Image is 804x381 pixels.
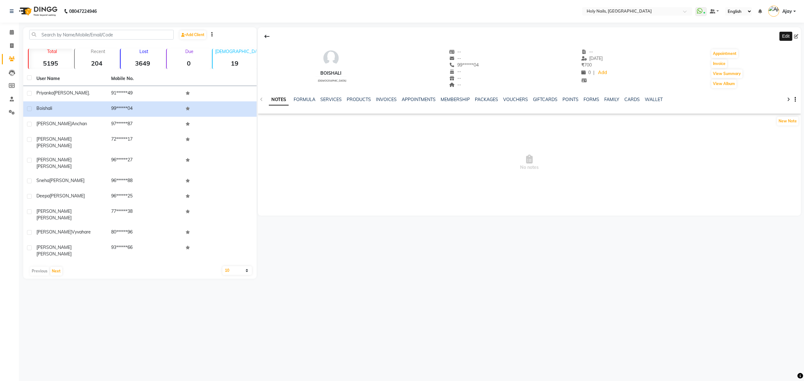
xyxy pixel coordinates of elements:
[258,131,801,194] span: No notes
[36,143,72,148] span: [PERSON_NAME]
[376,97,397,102] a: INVOICES
[29,30,174,40] input: Search by Name/Mobile/Email/Code
[584,97,599,102] a: FORMS
[711,79,736,88] button: View Album
[121,59,165,67] strong: 3649
[533,97,557,102] a: GIFTCARDS
[593,69,595,76] span: |
[36,244,72,250] span: [PERSON_NAME]
[36,105,52,111] span: Boishali
[581,62,592,68] span: 700
[562,97,579,102] a: POINTS
[36,164,72,169] span: [PERSON_NAME]
[75,59,119,67] strong: 204
[777,117,798,126] button: New Note
[36,121,72,126] span: [PERSON_NAME]
[581,62,584,68] span: ₹
[402,97,436,102] a: APPOINTMENTS
[167,59,211,67] strong: 0
[449,49,461,55] span: --
[711,49,738,58] button: Appointment
[50,267,62,276] button: Next
[597,68,608,77] a: Add
[36,90,54,96] span: Priyanka
[33,72,107,86] th: User Name
[260,30,274,42] div: Back to Client
[49,178,84,183] span: [PERSON_NAME]
[16,3,59,20] img: logo
[36,136,72,142] span: [PERSON_NAME]
[475,97,498,102] a: PACKAGES
[29,59,73,67] strong: 5195
[581,70,591,75] span: 0
[441,97,470,102] a: MEMBERSHIP
[581,49,593,55] span: --
[449,69,461,74] span: --
[645,97,663,102] a: WALLET
[711,59,727,68] button: Invoice
[72,121,87,126] span: Anchan
[36,178,49,183] span: Sneha
[294,97,315,102] a: FORMULA
[36,193,50,199] span: Deepa
[624,97,640,102] a: CARDS
[180,30,206,39] a: Add Client
[318,79,346,82] span: [DEMOGRAPHIC_DATA]
[36,215,72,221] span: [PERSON_NAME]
[449,56,461,61] span: --
[72,229,91,235] span: Vyvahare
[77,49,119,54] p: Recent
[315,70,346,77] div: Boishali
[782,8,792,15] span: Ajay
[604,97,619,102] a: FAMILY
[50,193,85,199] span: [PERSON_NAME]
[36,157,72,163] span: [PERSON_NAME]
[36,229,72,235] span: [PERSON_NAME]
[31,49,73,54] p: Total
[168,49,211,54] p: Due
[347,97,371,102] a: PRODUCTS
[107,72,182,86] th: Mobile No.
[449,75,461,81] span: --
[69,3,97,20] b: 08047224946
[780,32,792,41] div: Edit
[711,69,742,78] button: View Summary
[449,82,461,88] span: --
[36,251,72,257] span: [PERSON_NAME]
[123,49,165,54] p: Lost
[215,49,257,54] p: [DEMOGRAPHIC_DATA]
[503,97,528,102] a: VOUCHERS
[322,49,340,67] img: avatar
[320,97,342,102] a: SERVICES
[269,94,289,105] a: NOTES
[768,6,779,17] img: Ajay
[54,90,90,96] span: [PERSON_NAME].
[581,56,603,61] span: [DATE]
[36,208,72,214] span: [PERSON_NAME]
[213,59,257,67] strong: 19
